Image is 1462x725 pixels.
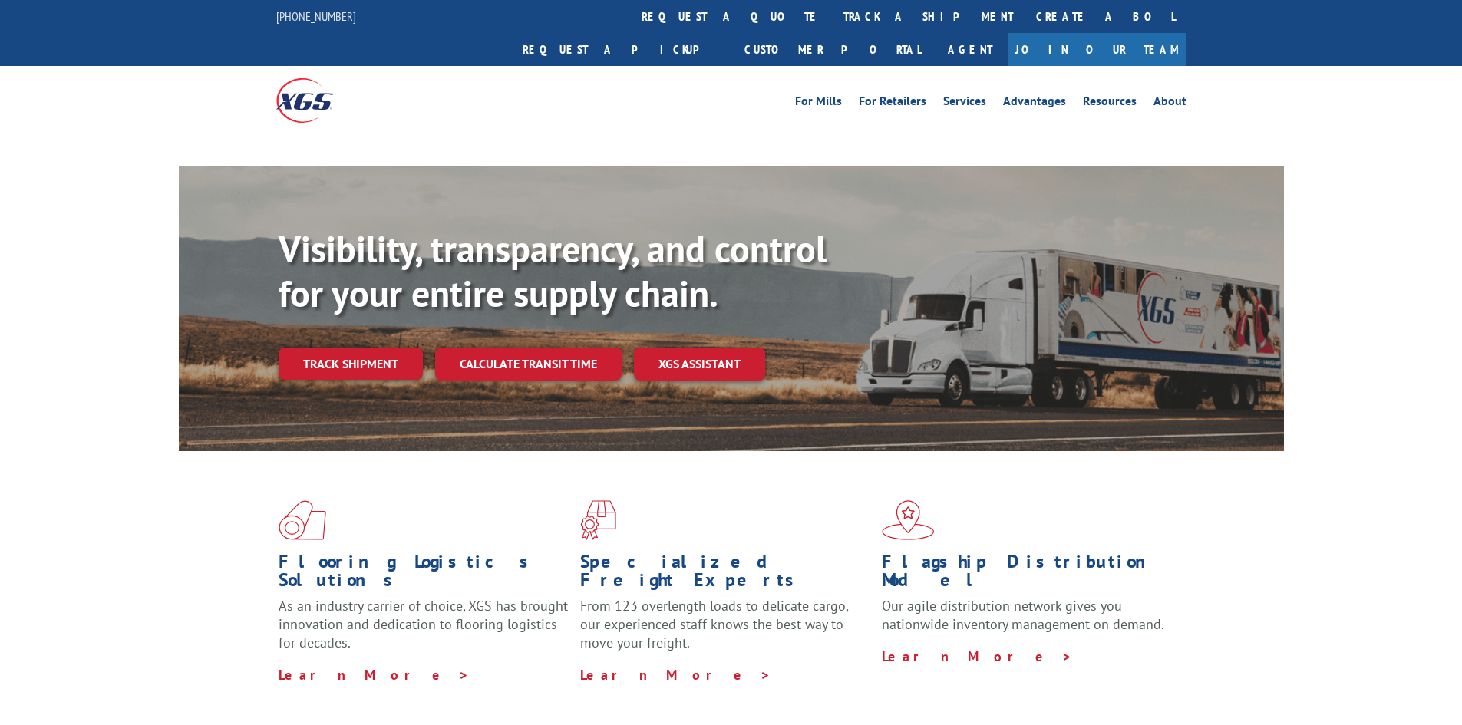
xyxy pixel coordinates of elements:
span: Our agile distribution network gives you nationwide inventory management on demand. [882,597,1164,633]
a: For Mills [795,95,842,112]
a: For Retailers [859,95,926,112]
a: Agent [932,33,1008,66]
a: Customer Portal [733,33,932,66]
h1: Specialized Freight Experts [580,552,870,597]
a: Learn More > [279,666,470,684]
a: Resources [1083,95,1137,112]
h1: Flooring Logistics Solutions [279,552,569,597]
img: xgs-icon-total-supply-chain-intelligence-red [279,500,326,540]
p: From 123 overlength loads to delicate cargo, our experienced staff knows the best way to move you... [580,597,870,665]
a: XGS ASSISTANT [634,348,765,381]
a: Join Our Team [1008,33,1186,66]
a: Calculate transit time [435,348,622,381]
a: Request a pickup [511,33,733,66]
a: Learn More > [882,648,1073,665]
a: About [1153,95,1186,112]
a: Advantages [1003,95,1066,112]
img: xgs-icon-flagship-distribution-model-red [882,500,935,540]
h1: Flagship Distribution Model [882,552,1172,597]
b: Visibility, transparency, and control for your entire supply chain. [279,225,827,317]
span: As an industry carrier of choice, XGS has brought innovation and dedication to flooring logistics... [279,597,568,651]
a: Services [943,95,986,112]
img: xgs-icon-focused-on-flooring-red [580,500,616,540]
a: Learn More > [580,666,771,684]
a: Track shipment [279,348,423,380]
a: [PHONE_NUMBER] [276,8,356,24]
